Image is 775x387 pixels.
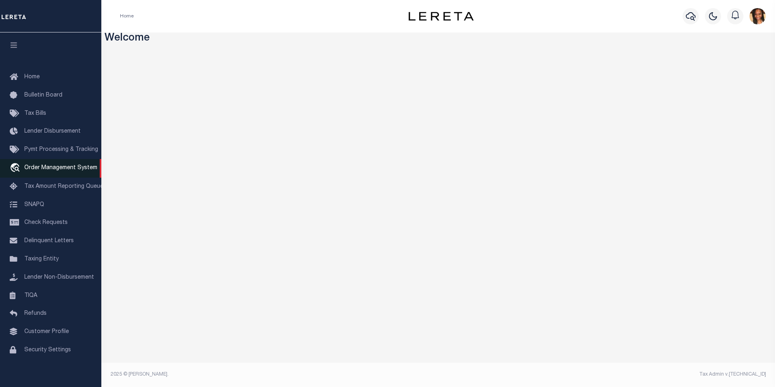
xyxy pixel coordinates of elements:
i: travel_explore [10,163,23,174]
div: 2025 © [PERSON_NAME]. [105,371,439,378]
span: Bulletin Board [24,92,62,98]
h3: Welcome [105,32,772,45]
span: Check Requests [24,220,68,226]
img: logo-dark.svg [409,12,473,21]
span: Refunds [24,311,47,316]
div: Tax Admin v.[TECHNICAL_ID] [444,371,766,378]
span: Taxing Entity [24,256,59,262]
span: TIQA [24,292,37,298]
span: Customer Profile [24,329,69,335]
span: Lender Non-Disbursement [24,275,94,280]
li: Home [120,13,134,20]
span: Order Management System [24,165,97,171]
span: Pymt Processing & Tracking [24,147,98,153]
span: Home [24,74,40,80]
span: Tax Amount Reporting Queue [24,184,103,189]
span: SNAPQ [24,202,44,207]
span: Lender Disbursement [24,129,81,134]
span: Security Settings [24,347,71,353]
span: Tax Bills [24,111,46,116]
span: Delinquent Letters [24,238,74,244]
